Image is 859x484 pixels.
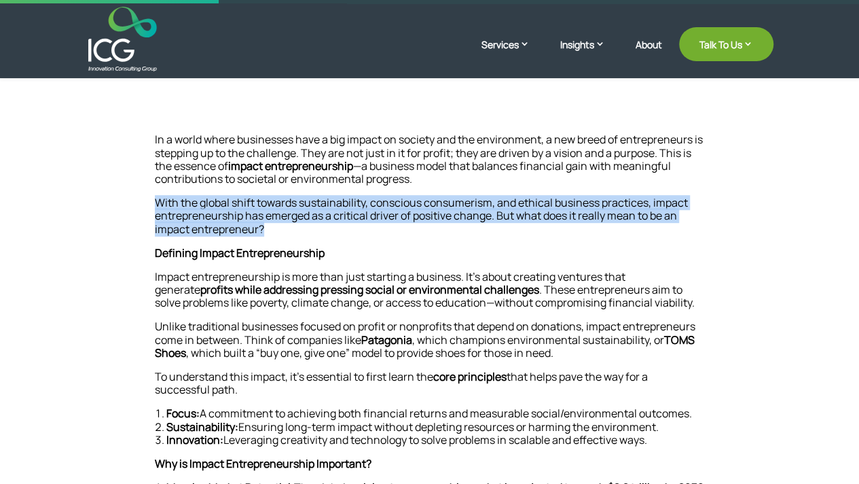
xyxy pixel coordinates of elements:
[679,27,773,61] a: Talk To Us
[433,369,507,384] strong: core principles
[88,7,157,71] img: ICG
[166,432,223,447] strong: Innovation:
[155,370,705,407] p: To understand this impact, it’s essential to first learn the that helps pave the way for a succes...
[155,456,371,471] strong: Why is Impact Entrepreneurship Important?
[155,245,325,260] strong: Defining Impact Entrepreneurship
[155,320,705,370] p: Unlike traditional businesses focused on profit or nonprofits that depend on donations, impact en...
[166,406,200,421] strong: Focus:
[560,37,619,71] a: Insights
[200,282,539,297] strong: profits while addressing pressing social or environmental challenges
[155,196,705,247] p: With the global shift towards sustainability, conscious consumerism, and ethical business practic...
[155,434,705,447] li: Leveraging creativity and technology to solve problems in scalable and effective ways.
[633,337,859,484] iframe: Chat Widget
[361,332,412,347] strong: Patagonia
[155,421,705,434] li: Ensuring long-term impact without depleting resources or harming the environment.
[155,271,705,321] p: Impact entrepreneurship is more than just starting a business. It’s about creating ventures that ...
[155,133,705,196] p: In a world where businesses have a big impact on society and the environment, a new breed of entr...
[636,39,662,71] a: About
[481,37,543,71] a: Services
[155,407,705,420] li: A commitment to achieving both financial returns and measurable social/environmental outcomes.
[228,158,353,173] strong: impact entrepreneurship
[166,419,238,434] strong: Sustainability:
[155,332,695,360] strong: TOMS Shoes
